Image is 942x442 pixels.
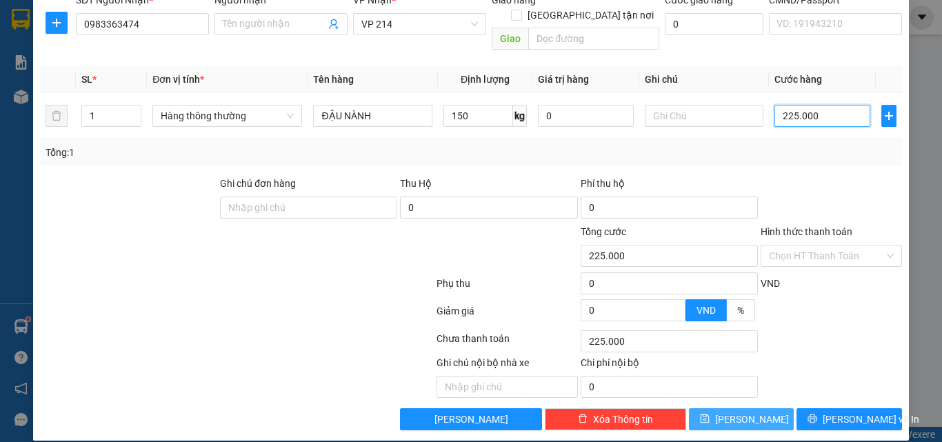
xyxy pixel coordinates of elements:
span: Giá trị hàng [538,74,589,85]
button: delete [46,105,68,127]
span: plus [46,17,67,28]
span: plus [882,110,896,121]
div: Chi phí nội bộ [581,355,758,376]
div: Chưa thanh toán [435,331,579,355]
button: save[PERSON_NAME] [689,408,794,430]
span: kg [513,105,527,127]
button: plus [46,12,68,34]
button: plus [881,105,897,127]
span: Hàng thông thường [161,106,294,126]
span: delete [578,414,588,425]
span: Cước hàng [774,74,822,85]
input: Dọc đường [528,28,659,50]
button: deleteXóa Thông tin [545,408,686,430]
span: save [700,414,710,425]
label: Ghi chú đơn hàng [220,178,296,189]
div: Ghi chú nội bộ nhà xe [437,355,578,376]
span: Giao [492,28,528,50]
span: Đơn vị tính [152,74,204,85]
input: Ghi chú đơn hàng [220,197,397,219]
span: Tổng cước [581,226,626,237]
span: VND [761,278,780,289]
input: VD: Bàn, Ghế [313,105,432,127]
span: [GEOGRAPHIC_DATA] tận nơi [522,8,659,23]
span: [PERSON_NAME] [434,412,508,427]
span: [PERSON_NAME] [715,412,789,427]
span: Xóa Thông tin [593,412,653,427]
span: VND [697,305,716,316]
label: Hình thức thanh toán [761,226,852,237]
input: Cước giao hàng [665,13,763,35]
div: Tổng: 1 [46,145,365,160]
input: Nhập ghi chú [437,376,578,398]
div: Giảm giá [435,303,579,328]
span: Tên hàng [313,74,354,85]
span: Thu Hộ [400,178,432,189]
span: printer [808,414,817,425]
button: [PERSON_NAME] [400,408,541,430]
span: user-add [328,19,339,30]
span: SL [81,74,92,85]
div: Phụ thu [435,276,579,300]
span: VP 214 [361,14,478,34]
input: 0 [538,105,633,127]
span: [PERSON_NAME] và In [823,412,919,427]
th: Ghi chú [639,66,770,93]
button: printer[PERSON_NAME] và In [796,408,902,430]
span: Định lượng [461,74,510,85]
input: Ghi Chú [645,105,764,127]
span: % [737,305,744,316]
div: Phí thu hộ [581,176,758,197]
